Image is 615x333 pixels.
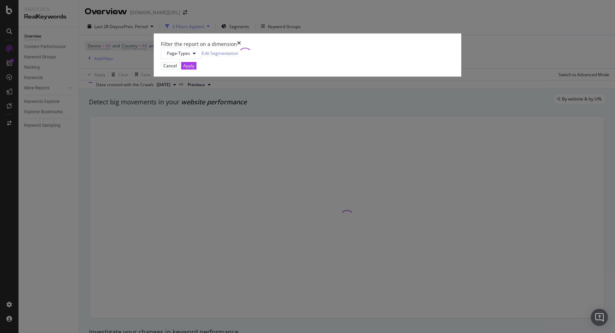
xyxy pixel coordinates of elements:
div: Open Intercom Messenger [591,309,608,326]
div: Apply [183,63,194,69]
a: Edit Segmentation [202,50,238,57]
button: Page-Types [161,48,202,59]
div: times [237,41,241,48]
span: Page-Types [167,50,190,56]
div: Filter the report on a dimension [161,41,237,48]
button: Cancel [161,62,179,69]
button: Apply [181,62,196,69]
div: Cancel [163,63,177,69]
div: modal [154,33,461,77]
